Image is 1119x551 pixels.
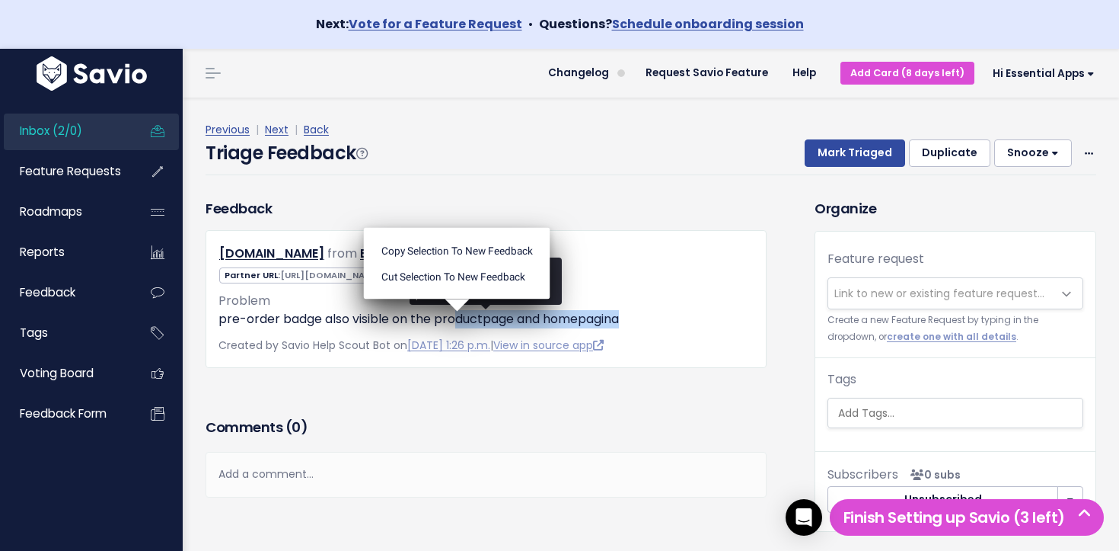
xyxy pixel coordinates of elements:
[33,56,151,91] img: logo-white.9d6f32f41409.svg
[20,365,94,381] span: Voting Board
[327,245,357,262] span: from
[4,154,126,189] a: Feature Requests
[837,506,1097,529] h5: Finish Setting up Savio (3 left)
[994,139,1072,167] button: Snooze
[827,312,1083,345] small: Create a new Feature Request by typing in the dropdown, or .
[206,198,272,219] h3: Feedback
[633,62,780,85] a: Request Savio Feature
[832,405,1086,421] input: Add Tags...
[4,275,126,310] a: Feedback
[370,237,544,263] li: Copy selection to new Feedback
[20,325,48,341] span: Tags
[219,267,386,284] span: Partner URL:
[786,499,822,536] div: Open Intercom Messenger
[20,163,121,179] span: Feature Requests
[280,269,381,281] span: [URL][DOMAIN_NAME]
[827,486,1058,514] button: Unsubscribed
[974,62,1107,85] a: Hi Essential Apps
[360,245,536,262] a: Essential Preorder & Presale
[887,331,1016,343] a: create one with all details
[904,467,961,482] span: <p><strong>Subscribers</strong><br><br> No subscribers yet<br> </p>
[20,405,107,421] span: Feedback form
[292,418,301,437] span: 0
[218,310,754,328] p: pre-order badge also visible on the productpage and homepagina
[4,235,126,270] a: Reports
[780,62,828,85] a: Help
[219,245,324,262] a: [DOMAIN_NAME]
[493,338,604,353] a: View in source app
[528,15,533,33] span: •
[292,122,301,137] span: |
[206,417,767,438] h3: Comments ( )
[612,15,804,33] a: Schedule onboarding session
[4,356,126,391] a: Voting Board
[827,466,898,483] span: Subscribers
[815,198,1096,219] h3: Organize
[827,370,856,389] label: Tags
[20,123,82,139] span: Inbox (2/0)
[253,122,262,137] span: |
[370,264,544,290] li: Cut selection to new Feedback
[20,203,82,219] span: Roadmaps
[218,338,604,353] span: Created by Savio Help Scout Bot on |
[407,338,490,353] a: [DATE] 1:26 p.m.
[316,15,522,33] strong: Next:
[218,292,270,309] span: Problem
[4,316,126,351] a: Tags
[206,122,250,137] a: Previous
[20,244,65,260] span: Reports
[909,139,990,167] button: Duplicate
[4,396,126,431] a: Feedback form
[206,139,367,167] h4: Triage Feedback
[304,122,329,137] a: Back
[20,284,75,300] span: Feedback
[4,114,126,149] a: Inbox (2/0)
[840,62,974,84] a: Add Card (8 days left)
[548,68,609,78] span: Changelog
[539,15,804,33] strong: Questions?
[4,194,126,229] a: Roadmaps
[206,452,767,497] div: Add a comment...
[834,286,1044,301] span: Link to new or existing feature request...
[993,68,1095,79] span: Hi Essential Apps
[349,15,522,33] a: Vote for a Feature Request
[805,139,905,167] button: Mark Triaged
[827,250,924,268] label: Feature request
[265,122,289,137] a: Next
